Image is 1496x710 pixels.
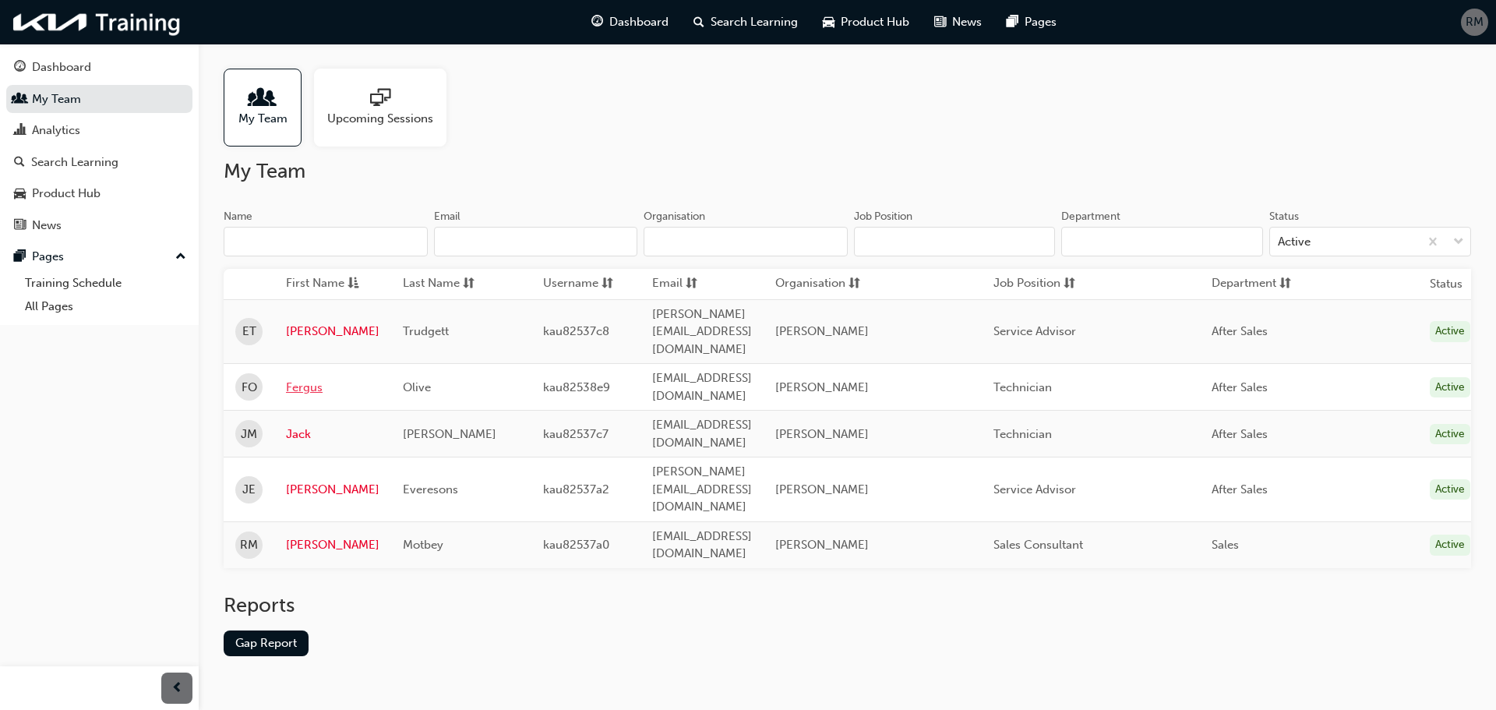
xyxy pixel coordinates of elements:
[652,307,752,356] span: [PERSON_NAME][EMAIL_ADDRESS][DOMAIN_NAME]
[1212,274,1297,294] button: Departmentsorting-icon
[1430,424,1470,445] div: Active
[1025,13,1057,31] span: Pages
[993,324,1076,338] span: Service Advisor
[224,631,309,656] a: Gap Report
[579,6,681,38] a: guage-iconDashboard
[14,156,25,170] span: search-icon
[224,69,314,147] a: My Team
[854,209,912,224] div: Job Position
[6,53,192,82] a: Dashboard
[1430,321,1470,342] div: Active
[242,379,257,397] span: FO
[993,274,1079,294] button: Job Positionsorting-icon
[775,482,869,496] span: [PERSON_NAME]
[286,274,344,294] span: First Name
[841,13,909,31] span: Product Hub
[242,323,256,341] span: ET
[32,122,80,140] div: Analytics
[14,219,26,233] span: news-icon
[1430,377,1470,398] div: Active
[19,295,192,319] a: All Pages
[14,93,26,107] span: people-icon
[681,6,810,38] a: search-iconSearch Learning
[175,247,186,267] span: up-icon
[286,536,379,554] a: [PERSON_NAME]
[14,61,26,75] span: guage-icon
[810,6,922,38] a: car-iconProduct Hub
[6,50,192,242] button: DashboardMy TeamAnalyticsSearch LearningProduct HubNews
[652,274,683,294] span: Email
[32,217,62,235] div: News
[224,209,252,224] div: Name
[543,482,609,496] span: kau82537a2
[1061,227,1263,256] input: Department
[1453,232,1464,253] span: down-icon
[224,227,428,256] input: Name
[652,371,752,403] span: [EMAIL_ADDRESS][DOMAIN_NAME]
[6,116,192,145] a: Analytics
[31,154,118,171] div: Search Learning
[32,248,64,266] div: Pages
[1007,12,1018,32] span: pages-icon
[775,324,869,338] span: [PERSON_NAME]
[6,179,192,208] a: Product Hub
[327,110,433,128] span: Upcoming Sessions
[711,13,798,31] span: Search Learning
[434,227,638,256] input: Email
[993,427,1052,441] span: Technician
[543,274,629,294] button: Usernamesorting-icon
[32,58,91,76] div: Dashboard
[224,593,1471,618] h2: Reports
[693,12,704,32] span: search-icon
[6,242,192,271] button: Pages
[403,274,489,294] button: Last Namesorting-icon
[1212,274,1276,294] span: Department
[19,271,192,295] a: Training Schedule
[609,13,669,31] span: Dashboard
[463,274,475,294] span: sorting-icon
[1430,275,1462,293] th: Status
[652,274,738,294] button: Emailsorting-icon
[775,380,869,394] span: [PERSON_NAME]
[993,482,1076,496] span: Service Advisor
[1430,535,1470,556] div: Active
[994,6,1069,38] a: pages-iconPages
[1212,538,1239,552] span: Sales
[403,482,458,496] span: Everesons
[286,379,379,397] a: Fergus
[240,536,258,554] span: RM
[1430,479,1470,500] div: Active
[823,12,834,32] span: car-icon
[286,481,379,499] a: [PERSON_NAME]
[652,529,752,561] span: [EMAIL_ADDRESS][DOMAIN_NAME]
[543,427,609,441] span: kau82537c7
[1212,324,1268,338] span: After Sales
[14,187,26,201] span: car-icon
[775,274,845,294] span: Organisation
[6,148,192,177] a: Search Learning
[543,538,609,552] span: kau82537a0
[238,110,288,128] span: My Team
[1212,427,1268,441] span: After Sales
[403,538,443,552] span: Motbey
[286,274,372,294] button: First Nameasc-icon
[403,324,449,338] span: Trudgett
[652,465,752,514] span: [PERSON_NAME][EMAIL_ADDRESS][DOMAIN_NAME]
[854,227,1056,256] input: Job Position
[242,481,256,499] span: JE
[1278,233,1311,251] div: Active
[775,538,869,552] span: [PERSON_NAME]
[6,211,192,240] a: News
[434,209,460,224] div: Email
[8,6,187,38] img: kia-training
[543,380,610,394] span: kau82538e9
[775,427,869,441] span: [PERSON_NAME]
[286,323,379,341] a: [PERSON_NAME]
[775,274,861,294] button: Organisationsorting-icon
[1064,274,1075,294] span: sorting-icon
[1061,209,1120,224] div: Department
[652,418,752,450] span: [EMAIL_ADDRESS][DOMAIN_NAME]
[348,274,359,294] span: asc-icon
